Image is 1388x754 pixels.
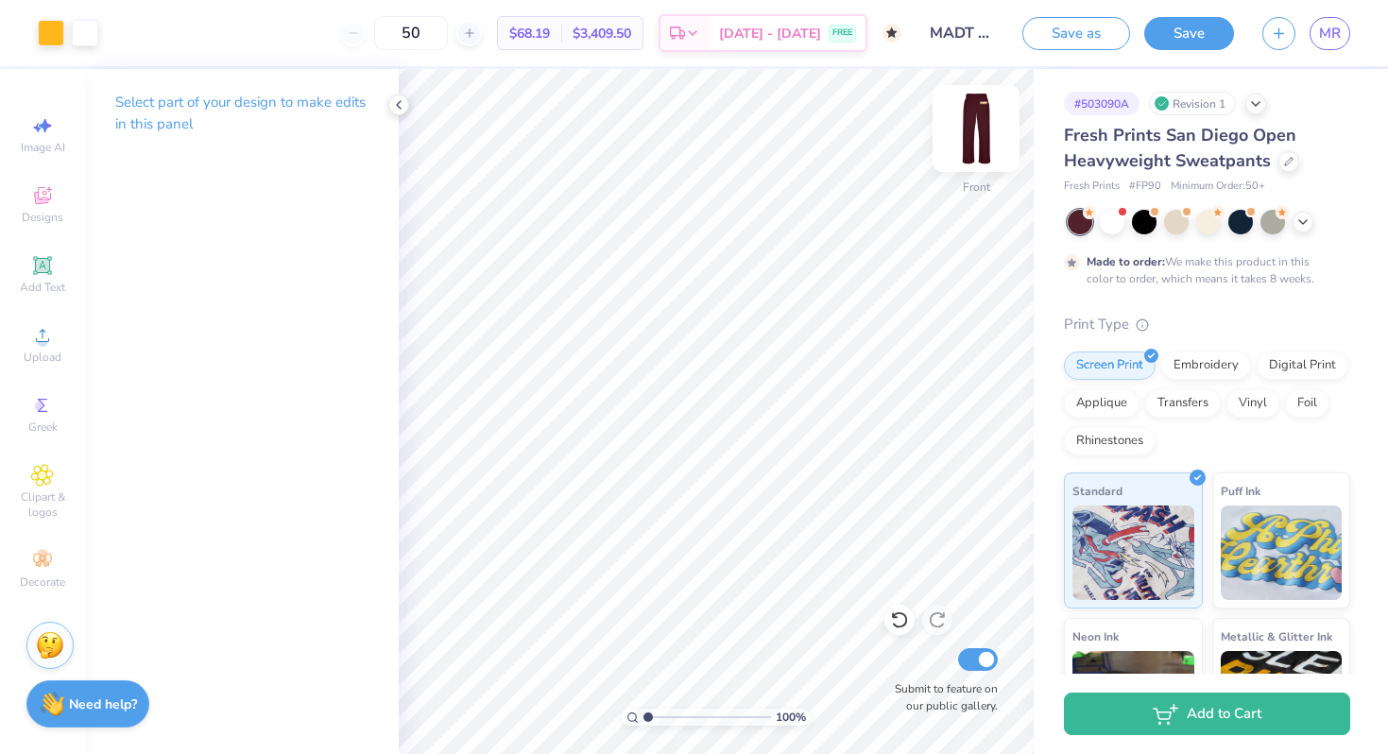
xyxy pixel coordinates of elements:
div: Transfers [1145,389,1221,418]
strong: Made to order: [1087,254,1165,269]
span: Puff Ink [1221,481,1260,501]
div: Rhinestones [1064,427,1156,455]
span: Add Text [20,280,65,295]
span: 100 % [776,709,806,726]
img: Front [938,91,1014,166]
div: Revision 1 [1149,92,1236,115]
span: Designs [22,210,63,225]
span: Fresh Prints [1064,179,1120,195]
span: Standard [1072,481,1122,501]
span: # FP90 [1129,179,1161,195]
div: Applique [1064,389,1140,418]
span: $68.19 [509,24,550,43]
button: Save as [1022,17,1130,50]
span: Greek [28,420,58,435]
span: FREE [832,26,852,40]
span: Metallic & Glitter Ink [1221,626,1332,646]
span: MR [1319,23,1341,44]
div: Vinyl [1226,389,1279,418]
span: Neon Ink [1072,626,1119,646]
span: $3,409.50 [573,24,631,43]
span: Image AI [21,140,65,155]
span: Clipart & logos [9,489,76,520]
div: Embroidery [1161,351,1251,380]
div: Front [963,179,990,196]
img: Neon Ink [1072,651,1194,745]
div: # 503090A [1064,92,1140,115]
div: Print Type [1064,314,1350,335]
div: Foil [1285,389,1329,418]
span: [DATE] - [DATE] [719,24,821,43]
img: Metallic & Glitter Ink [1221,651,1343,745]
div: We make this product in this color to order, which means it takes 8 weeks. [1087,253,1319,287]
div: Digital Print [1257,351,1348,380]
span: Fresh Prints San Diego Open Heavyweight Sweatpants [1064,124,1296,172]
strong: Need help? [69,695,137,713]
p: Select part of your design to make edits in this panel [115,92,368,135]
button: Add to Cart [1064,693,1350,735]
span: Upload [24,350,61,365]
label: Submit to feature on our public gallery. [884,680,998,714]
a: MR [1310,17,1350,50]
button: Save [1144,17,1234,50]
input: – – [374,16,448,50]
span: Minimum Order: 50 + [1171,179,1265,195]
img: Puff Ink [1221,506,1343,600]
div: Screen Print [1064,351,1156,380]
input: Untitled Design [916,14,1008,52]
img: Standard [1072,506,1194,600]
span: Decorate [20,574,65,590]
